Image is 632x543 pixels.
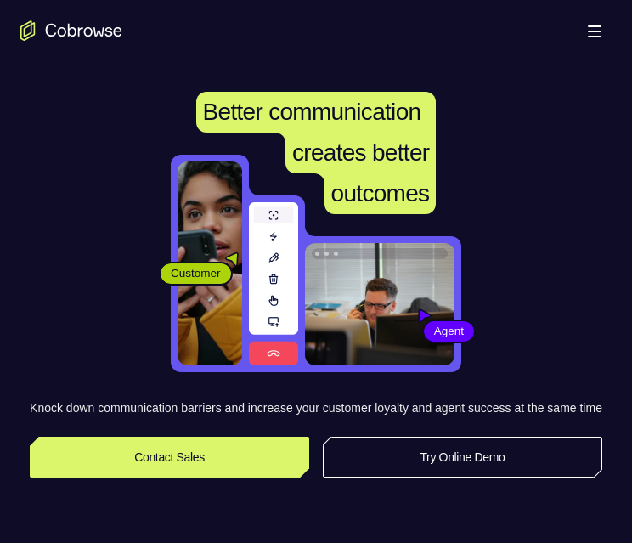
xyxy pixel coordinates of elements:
img: A customer support agent talking on the phone [305,243,454,365]
img: A series of tools used in co-browsing sessions [249,202,298,365]
span: creates better [292,139,429,166]
p: Knock down communication barriers and increase your customer loyalty and agent success at the sam... [30,399,602,416]
a: Contact Sales [30,437,309,478]
img: A customer holding their phone [178,161,242,365]
a: Go to the home page [20,20,122,41]
span: Better communication [203,99,421,125]
a: Try Online Demo [323,437,602,478]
